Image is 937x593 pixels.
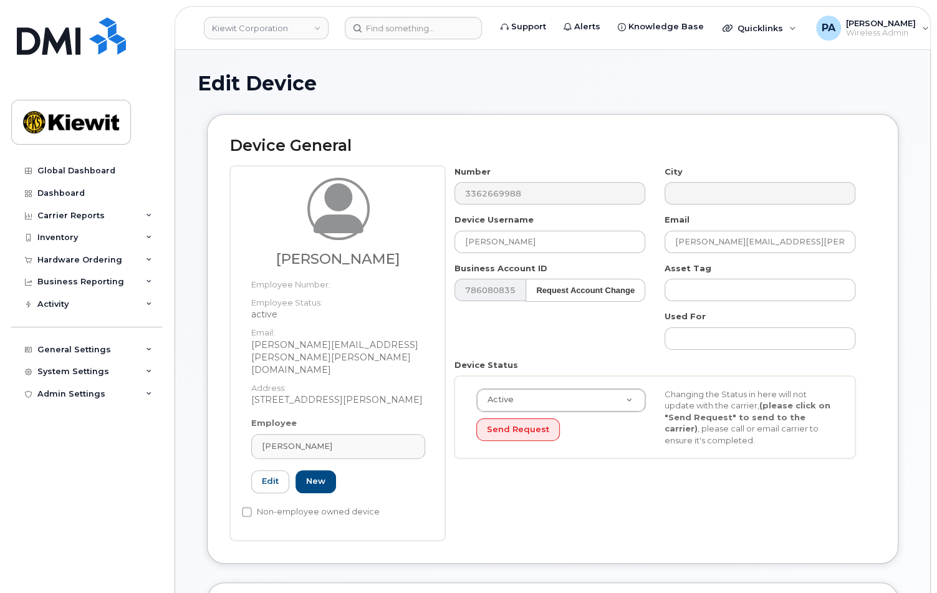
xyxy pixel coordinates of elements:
strong: Request Account Change [536,286,635,295]
button: Request Account Change [526,279,645,302]
label: Non-employee owned device [242,504,380,519]
dt: Email: [251,321,425,339]
h1: Edit Device [198,72,908,94]
label: Asset Tag [665,263,711,274]
a: [PERSON_NAME] [251,434,425,459]
strong: (please click on "Send Request" to send to the carrier) [665,400,830,433]
label: Device Status [454,359,518,371]
iframe: Messenger Launcher [883,539,928,584]
a: Active [477,389,645,412]
label: Business Account ID [454,263,547,274]
span: Active [480,394,514,405]
span: [PERSON_NAME] [262,440,332,452]
dt: Employee Status: [251,291,425,309]
label: City [665,166,683,178]
a: New [296,470,336,493]
label: Device Username [454,214,534,226]
dd: active [251,308,425,321]
dt: Address: [251,376,425,394]
a: Edit [251,470,289,493]
dd: [STREET_ADDRESS][PERSON_NAME] [251,393,425,406]
input: Non-employee owned device [242,507,252,517]
label: Email [665,214,690,226]
button: Send Request [476,418,560,441]
dt: Employee Number: [251,272,425,291]
h2: Device General [230,137,875,155]
div: Changing the Status in here will not update with the carrier, , please call or email carrier to e... [655,388,843,446]
h3: [PERSON_NAME] [251,251,425,267]
dd: [PERSON_NAME][EMAIL_ADDRESS][PERSON_NAME][PERSON_NAME][DOMAIN_NAME] [251,339,425,376]
label: Employee [251,417,297,429]
label: Used For [665,311,706,322]
label: Number [454,166,491,178]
